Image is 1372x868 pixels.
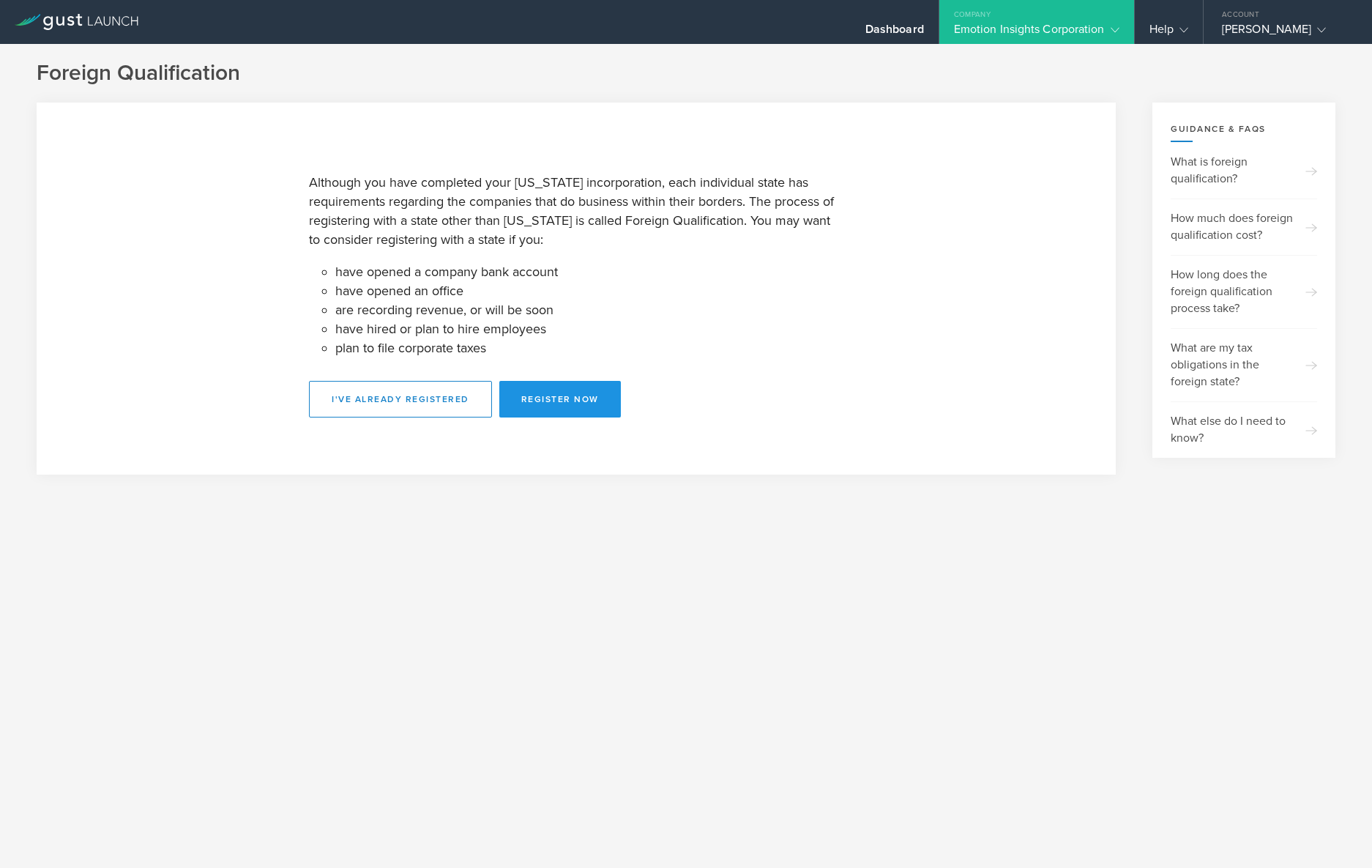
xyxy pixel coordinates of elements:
div: What else do I need to know? [1171,401,1317,458]
div: How much does foreign qualification cost? [1171,199,1317,255]
a: How much does foreign qualification cost? [1152,199,1335,255]
div: Guidance & FAQs [1152,103,1335,142]
a: What else do I need to know? [1152,401,1335,458]
p: Although you have completed your [US_STATE] incorporation, each individual state has requirements... [309,173,843,249]
div: What are my tax obligations in the foreign state? [1171,328,1317,401]
a: What are my tax obligations in the foreign state? [1152,328,1335,401]
div: How long does the foreign qualification process take? [1171,255,1317,328]
li: have opened an office [335,281,843,300]
div: [PERSON_NAME] [1222,22,1346,44]
div: Dashboard [865,22,924,44]
div: Emotion Insights Corporation [954,22,1119,44]
li: plan to file corporate taxes [335,338,843,357]
div: Foreign Qualification [37,59,1335,88]
li: are recording revenue, or will be soon [335,300,843,319]
a: How long does the foreign qualification process take? [1152,255,1335,328]
li: have hired or plan to hire employees [335,319,843,338]
button: I've already registered [309,381,492,418]
button: Register Now [499,381,621,418]
div: What is foreign qualification? [1171,142,1317,199]
a: What is foreign qualification? [1152,142,1335,199]
div: Help [1149,22,1188,44]
li: have opened a company bank account [335,262,843,281]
